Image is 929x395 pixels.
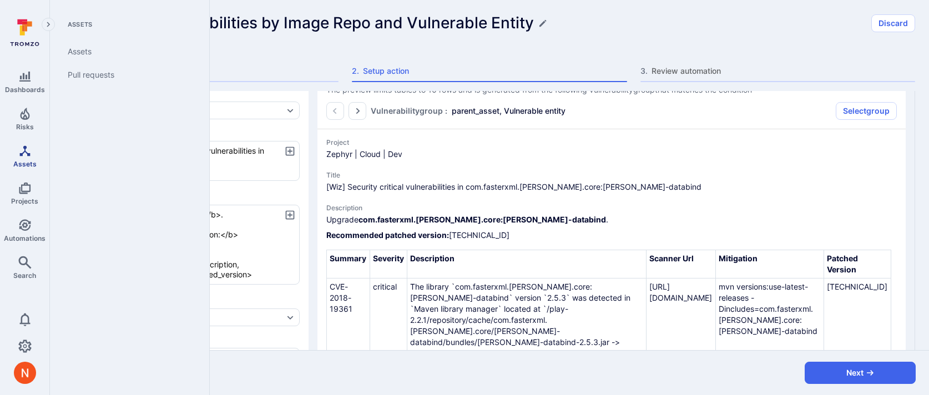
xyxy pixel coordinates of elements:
a: Pull requests [59,63,196,87]
span: Project [326,138,897,146]
span: alert project [326,149,897,160]
button: Discard [871,14,915,32]
span: Description [326,204,897,212]
span: Review automation [652,65,915,77]
span: Title [326,171,897,179]
p: Upgrade . [326,214,897,225]
button: Go to the next page [349,102,366,120]
i: Expand navigation menu [44,20,52,29]
th: Summary [327,250,370,278]
a: Assets [59,40,196,63]
th: Description [407,250,646,278]
span: Vulnerability group [371,105,443,117]
img: ACg8ocIprwjrgDQnDsNSk9Ghn5p5-B8DpAKWoJ5Gi9syOE4K59tr4Q=s96-c [14,362,36,384]
span: Automations [4,234,46,242]
button: Go to the previous page [326,102,344,120]
button: Expand navigation menu [42,18,55,31]
span: 3 . [640,65,649,77]
span: parent_asset, Vulnerable entity [452,105,566,117]
span: Assets [13,160,37,168]
b: com.fasterxml.[PERSON_NAME].core:[PERSON_NAME]-databind [359,215,606,224]
p: [TECHNICAL_ID] [326,230,897,241]
span: alert title [326,181,897,193]
th: Scanner Url [646,250,715,278]
div: Neeren Patki [14,362,36,384]
span: Setup action [363,65,627,77]
span: : [445,105,447,117]
span: Risks [16,123,34,131]
button: Expand dropdown [286,106,295,115]
span: Dashboards [5,85,45,94]
th: Mitigation [715,250,824,278]
button: Expand dropdown [286,313,295,322]
th: Patched Version [824,250,891,278]
b: Recommended patched version: [326,230,449,240]
th: Severity [370,250,407,278]
span: Assets [59,20,196,29]
button: Selectgroup [836,102,897,120]
span: Search [13,271,36,280]
button: Next [805,362,916,384]
span: Projects [11,197,38,205]
button: Edit title [538,19,547,28]
span: 2 . [352,65,361,77]
h1: Wiz Critical Vulnerabilities by Image Repo and Vulnerable Entity [64,14,534,32]
a: [URL][DOMAIN_NAME] [649,282,712,302]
